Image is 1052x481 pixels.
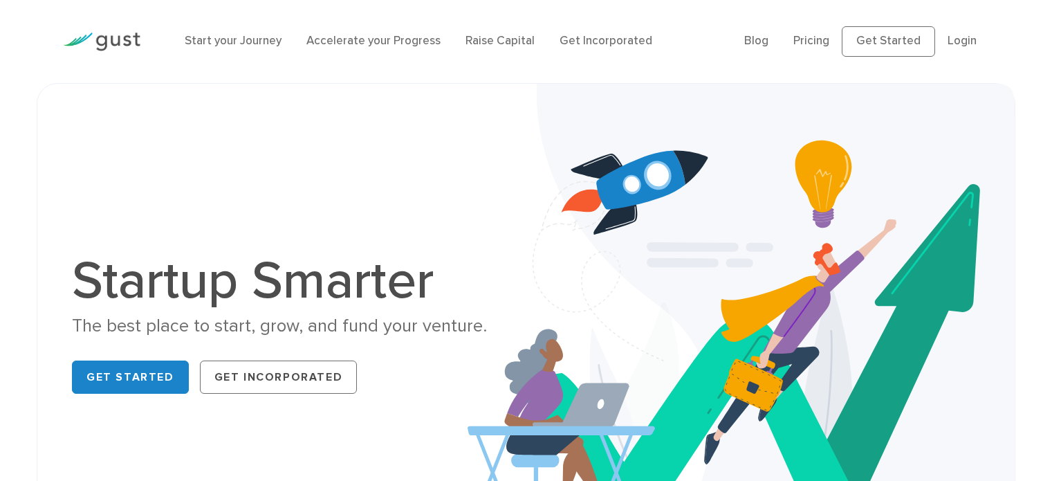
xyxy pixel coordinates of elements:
a: Accelerate your Progress [306,34,441,48]
a: Get Started [72,361,189,394]
img: Gust Logo [63,33,140,51]
div: The best place to start, grow, and fund your venture. [72,314,515,338]
a: Raise Capital [465,34,535,48]
a: Get Incorporated [200,361,358,394]
a: Start your Journey [185,34,282,48]
a: Get Incorporated [560,34,652,48]
a: Get Started [842,26,935,57]
a: Pricing [793,34,829,48]
a: Login [948,34,977,48]
a: Blog [744,34,768,48]
h1: Startup Smarter [72,255,515,307]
